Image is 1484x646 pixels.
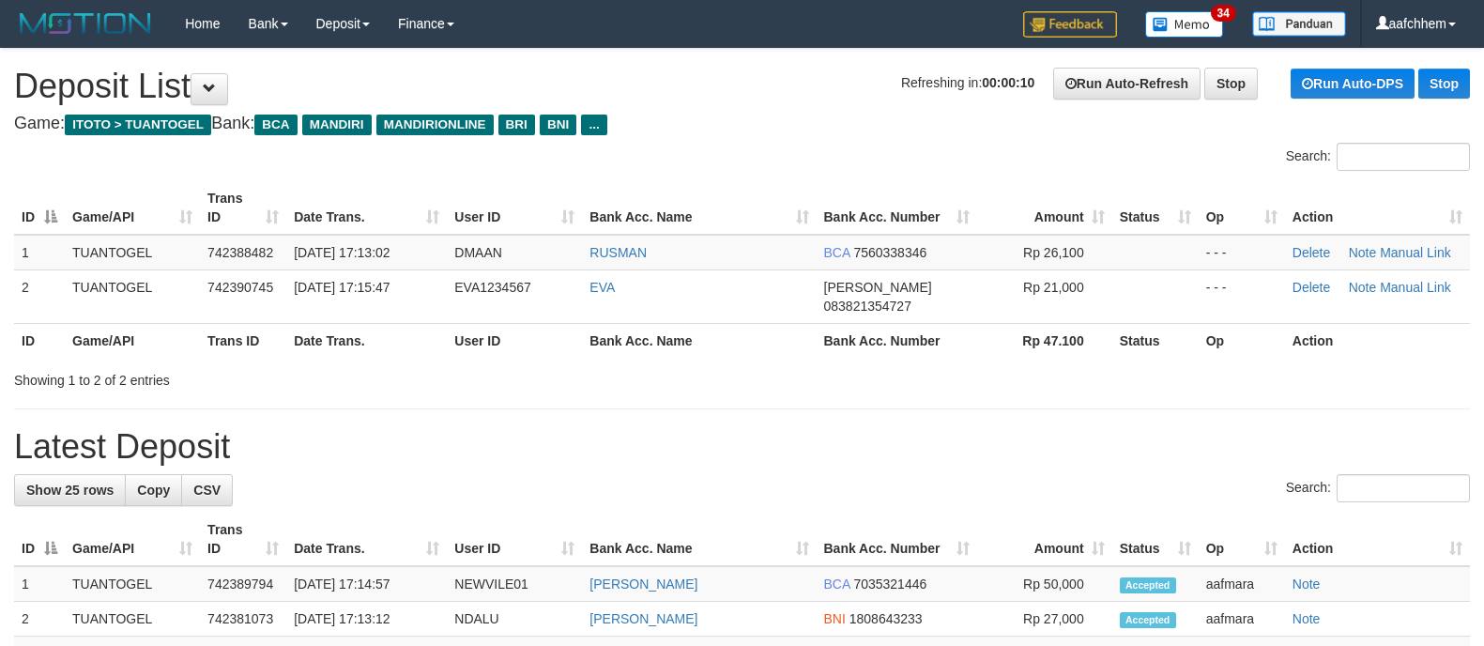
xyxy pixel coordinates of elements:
[286,181,447,235] th: Date Trans.: activate to sort column ascending
[137,483,170,498] span: Copy
[1199,269,1285,323] td: - - -
[14,513,65,566] th: ID: activate to sort column descending
[1252,11,1346,37] img: panduan.png
[824,245,850,260] span: BCA
[286,602,447,637] td: [DATE] 17:13:12
[14,269,65,323] td: 2
[824,611,846,626] span: BNI
[1199,513,1285,566] th: Op: activate to sort column ascending
[26,483,114,498] span: Show 25 rows
[1349,280,1377,295] a: Note
[977,566,1112,602] td: Rp 50,000
[1418,69,1470,99] a: Stop
[1349,245,1377,260] a: Note
[849,611,923,626] span: Copy 1808643233 to clipboard
[589,245,647,260] a: RUSMAN
[286,513,447,566] th: Date Trans.: activate to sort column ascending
[1293,611,1321,626] a: Note
[14,68,1470,105] h1: Deposit List
[14,363,604,390] div: Showing 1 to 2 of 2 entries
[65,323,200,358] th: Game/API
[14,474,126,506] a: Show 25 rows
[454,280,530,295] span: EVA1234567
[14,9,157,38] img: MOTION_logo.png
[824,280,932,295] span: [PERSON_NAME]
[1285,181,1470,235] th: Action: activate to sort column ascending
[589,577,697,592] a: [PERSON_NAME]
[376,115,494,135] span: MANDIRIONLINE
[589,611,697,626] a: [PERSON_NAME]
[65,181,200,235] th: Game/API: activate to sort column ascending
[540,115,576,135] span: BNI
[1199,602,1285,637] td: aafmara
[1023,280,1084,295] span: Rp 21,000
[589,280,615,295] a: EVA
[14,181,65,235] th: ID: activate to sort column descending
[1285,513,1470,566] th: Action: activate to sort column ascending
[294,245,390,260] span: [DATE] 17:13:02
[581,115,606,135] span: ...
[1053,68,1201,100] a: Run Auto-Refresh
[1286,474,1470,502] label: Search:
[65,566,200,602] td: TUANTOGEL
[582,181,816,235] th: Bank Acc. Name: activate to sort column ascending
[1199,323,1285,358] th: Op
[200,513,286,566] th: Trans ID: activate to sort column ascending
[1285,323,1470,358] th: Action
[824,299,911,314] span: Copy 083821354727 to clipboard
[853,245,926,260] span: Copy 7560338346 to clipboard
[977,513,1112,566] th: Amount: activate to sort column ascending
[977,181,1112,235] th: Amount: activate to sort column ascending
[1023,11,1117,38] img: Feedback.jpg
[193,483,221,498] span: CSV
[1199,235,1285,270] td: - - -
[1380,280,1451,295] a: Manual Link
[200,566,286,602] td: 742389794
[14,235,65,270] td: 1
[14,115,1470,133] h4: Game: Bank:
[977,323,1112,358] th: Rp 47.100
[1293,577,1321,592] a: Note
[1112,323,1199,358] th: Status
[447,513,582,566] th: User ID: activate to sort column ascending
[1337,474,1470,502] input: Search:
[14,566,65,602] td: 1
[1204,68,1258,100] a: Stop
[254,115,297,135] span: BCA
[207,245,273,260] span: 742388482
[181,474,233,506] a: CSV
[447,323,582,358] th: User ID
[982,75,1034,90] strong: 00:00:10
[200,181,286,235] th: Trans ID: activate to sort column ascending
[1293,245,1330,260] a: Delete
[286,566,447,602] td: [DATE] 17:14:57
[1337,143,1470,171] input: Search:
[1293,280,1330,295] a: Delete
[447,566,582,602] td: NEWVILE01
[901,75,1034,90] span: Refreshing in:
[65,269,200,323] td: TUANTOGEL
[302,115,372,135] span: MANDIRI
[14,602,65,637] td: 2
[977,602,1112,637] td: Rp 27,000
[200,323,286,358] th: Trans ID
[200,602,286,637] td: 742381073
[1199,181,1285,235] th: Op: activate to sort column ascending
[817,323,977,358] th: Bank Acc. Number
[817,513,977,566] th: Bank Acc. Number: activate to sort column ascending
[65,235,200,270] td: TUANTOGEL
[286,323,447,358] th: Date Trans.
[1286,143,1470,171] label: Search:
[65,513,200,566] th: Game/API: activate to sort column ascending
[1023,245,1084,260] span: Rp 26,100
[294,280,390,295] span: [DATE] 17:15:47
[14,428,1470,466] h1: Latest Deposit
[1120,577,1176,593] span: Accepted
[1112,513,1199,566] th: Status: activate to sort column ascending
[447,181,582,235] th: User ID: activate to sort column ascending
[65,115,211,135] span: ITOTO > TUANTOGEL
[14,323,65,358] th: ID
[65,602,200,637] td: TUANTOGEL
[853,577,926,592] span: Copy 7035321446 to clipboard
[1291,69,1415,99] a: Run Auto-DPS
